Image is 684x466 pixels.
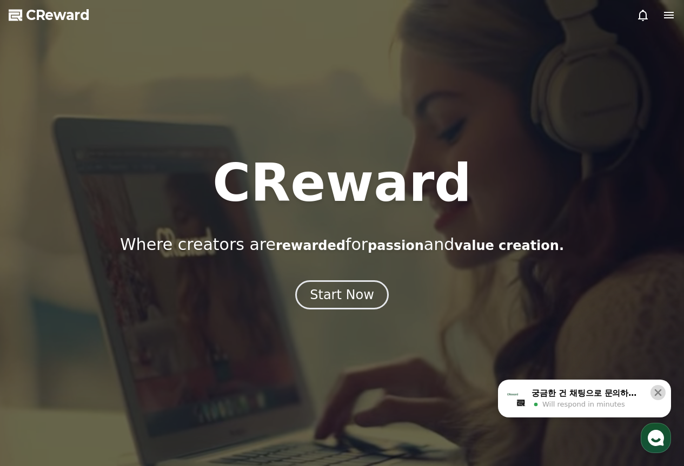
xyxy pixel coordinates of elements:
a: CReward [9,6,90,24]
span: Settings [160,359,187,367]
a: Home [3,342,71,369]
h1: CReward [212,157,472,209]
p: Where creators are for and [120,235,564,254]
span: Home [28,359,47,367]
div: Start Now [310,286,374,303]
a: Settings [140,342,208,369]
span: Messages [90,359,122,368]
span: CReward [26,6,90,24]
span: passion [368,238,424,253]
span: rewarded [276,238,346,253]
a: Messages [71,342,140,369]
button: Start Now [295,280,389,309]
span: value creation. [454,238,564,253]
a: Start Now [295,291,389,301]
